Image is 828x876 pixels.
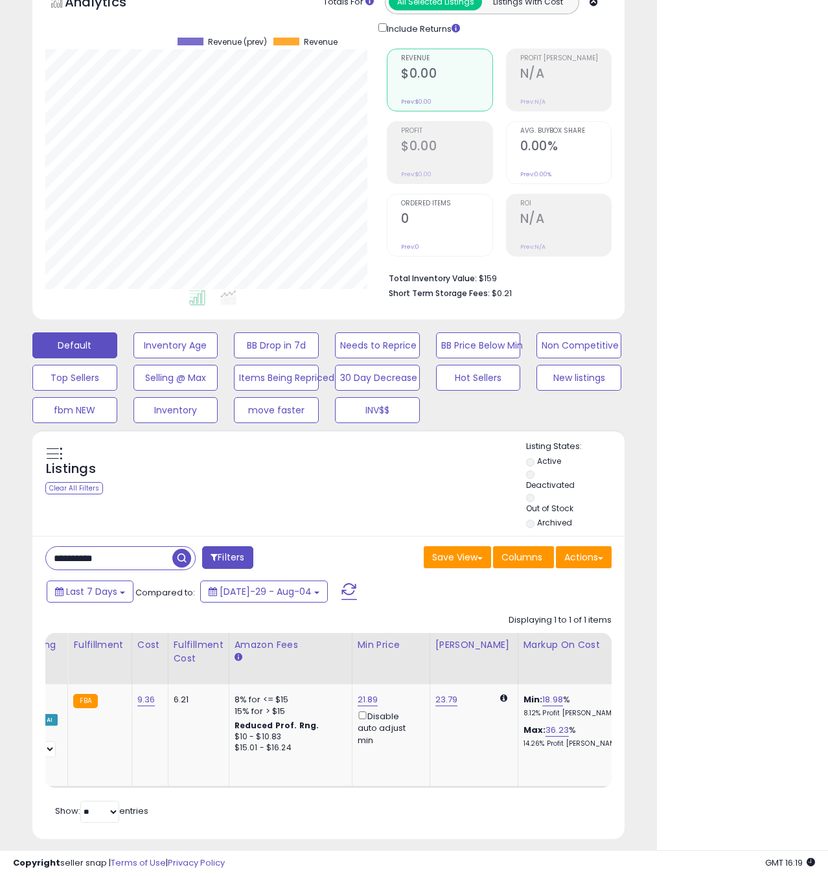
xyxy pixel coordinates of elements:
[520,170,551,178] small: Prev: 0.00%
[235,694,342,706] div: 8% for <= $15
[335,397,420,423] button: INV$$
[111,857,166,869] a: Terms of Use
[401,128,492,135] span: Profit
[73,638,126,652] div: Fulfillment
[13,857,60,869] strong: Copyright
[234,365,319,391] button: Items Being Repriced
[523,638,636,652] div: Markup on Cost
[520,98,546,106] small: Prev: N/A
[492,287,512,299] span: $0.21
[235,743,342,754] div: $15.01 - $16.24
[220,585,312,598] span: [DATE]-29 - Aug-04
[133,332,218,358] button: Inventory Age
[235,720,319,731] b: Reduced Prof. Rng.
[509,614,612,627] div: Displaying 1 to 1 of 1 items
[200,581,328,603] button: [DATE]-29 - Aug-04
[526,441,624,453] p: Listing States:
[133,397,218,423] button: Inventory
[401,211,492,229] h2: 0
[208,38,267,47] span: Revenue (prev)
[520,200,611,207] span: ROI
[235,732,342,743] div: $10 - $10.83
[523,694,631,718] div: %
[401,66,492,84] h2: $0.00
[523,739,631,748] p: 14.26% Profit [PERSON_NAME]
[202,546,253,569] button: Filters
[537,455,561,467] label: Active
[47,581,133,603] button: Last 7 Days
[369,21,476,36] div: Include Returns
[401,170,431,178] small: Prev: $0.00
[536,332,621,358] button: Non Competitive
[526,503,573,514] label: Out of Stock
[546,724,569,737] a: 36.23
[401,243,419,251] small: Prev: 0
[335,365,420,391] button: 30 Day Decrease
[235,652,242,663] small: Amazon Fees.
[523,709,631,718] p: 8.12% Profit [PERSON_NAME]
[66,585,117,598] span: Last 7 Days
[520,139,611,156] h2: 0.00%
[55,805,148,817] span: Show: entries
[518,633,641,684] th: The percentage added to the cost of goods (COGS) that forms the calculator for Min & Max prices.
[401,139,492,156] h2: $0.00
[523,724,631,748] div: %
[46,460,96,478] h5: Listings
[520,211,611,229] h2: N/A
[234,332,319,358] button: BB Drop in 7d
[389,270,602,285] li: $159
[520,128,611,135] span: Avg. Buybox Share
[174,694,219,706] div: 6.21
[401,98,431,106] small: Prev: $0.00
[135,586,195,599] span: Compared to:
[304,38,338,47] span: Revenue
[73,694,97,708] small: FBA
[401,55,492,62] span: Revenue
[133,365,218,391] button: Selling @ Max
[424,546,491,568] button: Save View
[12,638,62,652] div: Repricing
[45,482,103,494] div: Clear All Filters
[358,709,420,746] div: Disable auto adjust min
[234,397,319,423] button: move faster
[520,66,611,84] h2: N/A
[137,693,155,706] a: 9.36
[358,693,378,706] a: 21.89
[501,551,542,564] span: Columns
[435,638,512,652] div: [PERSON_NAME]
[556,546,612,568] button: Actions
[32,397,117,423] button: fbm NEW
[520,243,546,251] small: Prev: N/A
[174,638,224,665] div: Fulfillment Cost
[32,365,117,391] button: Top Sellers
[235,638,347,652] div: Amazon Fees
[235,706,342,717] div: 15% for > $15
[358,638,424,652] div: Min Price
[520,55,611,62] span: Profit [PERSON_NAME]
[389,273,477,284] b: Total Inventory Value:
[436,332,521,358] button: BB Price Below Min
[13,857,225,870] div: seller snap | |
[32,332,117,358] button: Default
[335,332,420,358] button: Needs to Reprice
[523,724,546,736] b: Max:
[435,693,458,706] a: 23.79
[536,365,621,391] button: New listings
[389,288,490,299] b: Short Term Storage Fees:
[436,365,521,391] button: Hot Sellers
[523,693,543,706] b: Min:
[401,200,492,207] span: Ordered Items
[537,517,572,528] label: Archived
[137,638,163,652] div: Cost
[526,479,575,490] label: Deactivated
[168,857,225,869] a: Privacy Policy
[493,546,554,568] button: Columns
[542,693,563,706] a: 18.98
